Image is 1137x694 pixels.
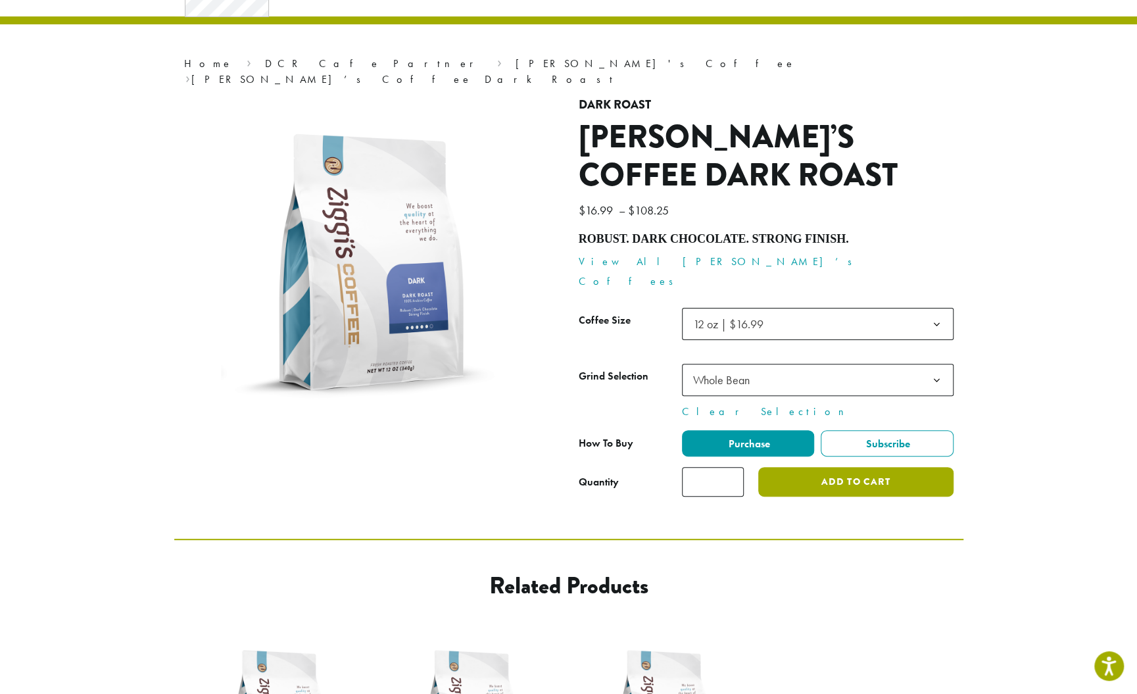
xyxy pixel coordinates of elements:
a: [PERSON_NAME]'s Coffee [516,57,796,70]
h4: Dark Roast [579,98,954,112]
bdi: 16.99 [579,203,616,218]
span: 12 oz | $16.99 [682,308,954,340]
span: – [619,203,625,218]
span: 12 oz | $16.99 [693,316,763,332]
a: Clear Selection [682,404,954,420]
span: Purchase [726,437,769,451]
h4: Robust. Dark Chocolate. Strong Finish. [579,232,954,247]
span: › [497,51,502,72]
span: Whole Bean [693,372,750,387]
h2: Related products [280,572,858,600]
nav: Breadcrumb [184,56,954,87]
span: Whole Bean [688,367,763,393]
span: How To Buy [579,436,633,450]
span: $ [579,203,585,218]
button: Add to cart [758,467,953,497]
a: View All [PERSON_NAME]’s Coffees [579,255,861,288]
a: Home [184,57,233,70]
span: › [185,67,190,87]
span: Whole Bean [682,364,954,396]
label: Coffee Size [579,311,682,330]
div: Quantity [579,474,619,490]
span: $ [628,203,635,218]
span: Subscribe [864,437,910,451]
input: Product quantity [682,467,744,497]
label: Grind Selection [579,367,682,386]
span: 12 oz | $16.99 [688,311,777,337]
bdi: 108.25 [628,203,672,218]
a: DCR Cafe Partner [265,57,483,70]
h1: [PERSON_NAME]’s Coffee Dark Roast [579,118,954,194]
span: › [247,51,251,72]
